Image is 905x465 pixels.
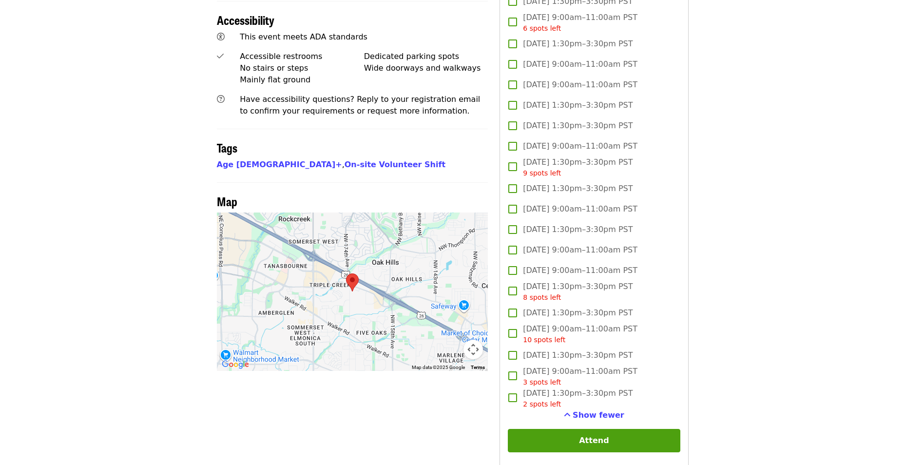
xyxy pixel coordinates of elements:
[217,139,237,156] span: Tags
[217,95,225,104] i: question-circle icon
[471,365,485,370] a: Terms (opens in new tab)
[523,378,561,386] span: 3 spots left
[523,203,637,215] span: [DATE] 9:00am–11:00am PST
[523,307,633,319] span: [DATE] 1:30pm–3:30pm PST
[217,160,345,169] span: ,
[345,160,445,169] a: On-site Volunteer Shift
[523,244,637,256] span: [DATE] 9:00am–11:00am PST
[523,336,565,344] span: 10 spots left
[523,169,561,177] span: 9 spots left
[240,74,364,86] div: Mainly flat ground
[523,120,633,132] span: [DATE] 1:30pm–3:30pm PST
[523,24,561,32] span: 6 spots left
[523,38,633,50] span: [DATE] 1:30pm–3:30pm PST
[523,140,637,152] span: [DATE] 9:00am–11:00am PST
[219,358,251,371] img: Google
[523,323,637,345] span: [DATE] 9:00am–11:00am PST
[523,387,633,409] span: [DATE] 1:30pm–3:30pm PST
[523,265,637,276] span: [DATE] 9:00am–11:00am PST
[240,95,480,116] span: Have accessibility questions? Reply to your registration email to confirm your requirements or re...
[523,349,633,361] span: [DATE] 1:30pm–3:30pm PST
[523,12,637,34] span: [DATE] 9:00am–11:00am PST
[217,32,225,41] i: universal-access icon
[523,224,633,235] span: [DATE] 1:30pm–3:30pm PST
[523,156,633,178] span: [DATE] 1:30pm–3:30pm PST
[240,62,364,74] div: No stairs or steps
[217,11,274,28] span: Accessibility
[508,429,680,452] button: Attend
[523,400,561,408] span: 2 spots left
[463,340,483,359] button: Map camera controls
[240,51,364,62] div: Accessible restrooms
[523,293,561,301] span: 8 spots left
[217,193,237,210] span: Map
[564,409,624,421] button: See more timeslots
[412,365,465,370] span: Map data ©2025 Google
[364,62,488,74] div: Wide doorways and walkways
[217,160,342,169] a: Age [DEMOGRAPHIC_DATA]+
[523,183,633,194] span: [DATE] 1:30pm–3:30pm PST
[523,281,633,303] span: [DATE] 1:30pm–3:30pm PST
[523,366,637,387] span: [DATE] 9:00am–11:00am PST
[219,358,251,371] a: Open this area in Google Maps (opens a new window)
[217,52,224,61] i: check icon
[523,99,633,111] span: [DATE] 1:30pm–3:30pm PST
[523,58,637,70] span: [DATE] 9:00am–11:00am PST
[240,32,367,41] span: This event meets ADA standards
[364,51,488,62] div: Dedicated parking spots
[573,410,624,420] span: Show fewer
[523,79,637,91] span: [DATE] 9:00am–11:00am PST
